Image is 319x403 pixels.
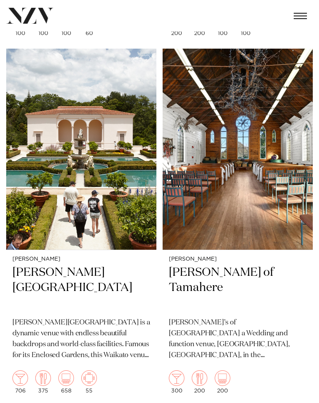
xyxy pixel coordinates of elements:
p: [PERSON_NAME]’s of [GEOGRAPHIC_DATA] a Wedding and function venue, [GEOGRAPHIC_DATA], [GEOGRAPHIC... [169,317,307,361]
h2: [PERSON_NAME] of Tamahere [169,265,307,312]
img: nzv-logo.png [6,8,54,24]
a: [PERSON_NAME] [PERSON_NAME] of Tamahere [PERSON_NAME]’s of [GEOGRAPHIC_DATA] a Wedding and functi... [163,49,313,400]
small: [PERSON_NAME] [12,256,150,262]
a: [PERSON_NAME] [PERSON_NAME][GEOGRAPHIC_DATA] [PERSON_NAME][GEOGRAPHIC_DATA] is a dynamic venue wi... [6,49,156,400]
img: dining.png [192,370,207,386]
h2: [PERSON_NAME][GEOGRAPHIC_DATA] [12,265,150,312]
div: 200 [215,370,230,394]
p: [PERSON_NAME][GEOGRAPHIC_DATA] is a dynamic venue with endless beautiful backdrops and world-clas... [12,317,150,361]
img: meeting.png [81,370,97,386]
img: cocktail.png [12,370,28,386]
img: theatre.png [58,370,74,386]
div: 375 [35,370,51,394]
img: dining.png [35,370,51,386]
div: 706 [12,370,28,394]
div: 658 [58,370,74,394]
img: cocktail.png [169,370,184,386]
div: 300 [169,370,184,394]
img: theatre.png [215,370,230,386]
small: [PERSON_NAME] [169,256,307,262]
div: 55 [81,370,97,394]
div: 200 [192,370,207,394]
